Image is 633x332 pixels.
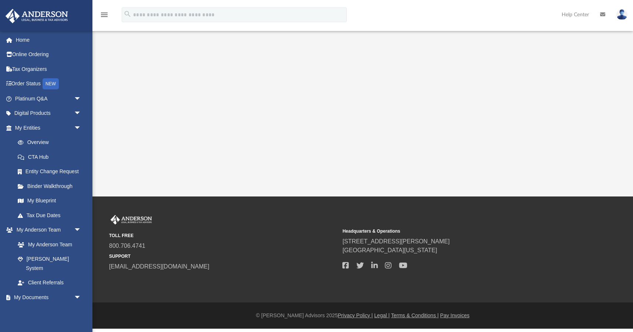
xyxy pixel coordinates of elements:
[5,91,92,106] a: Platinum Q&Aarrow_drop_down
[342,238,450,244] a: [STREET_ADDRESS][PERSON_NAME]
[109,232,337,239] small: TOLL FREE
[74,106,89,121] span: arrow_drop_down
[10,179,92,194] a: Binder Walkthrough
[5,120,92,135] a: My Entitiesarrow_drop_down
[342,247,437,253] a: [GEOGRAPHIC_DATA][US_STATE]
[5,76,92,92] a: Order StatusNEW
[338,312,373,318] a: Privacy Policy |
[10,208,92,223] a: Tax Due Dates
[5,223,89,237] a: My Anderson Teamarrow_drop_down
[100,10,109,19] i: menu
[440,312,469,318] a: Pay Invoices
[5,106,92,121] a: Digital Productsarrow_drop_down
[100,14,109,19] a: menu
[10,194,89,208] a: My Blueprint
[5,290,89,305] a: My Documentsarrow_drop_down
[374,312,390,318] a: Legal |
[109,215,153,225] img: Anderson Advisors Platinum Portal
[5,62,92,76] a: Tax Organizers
[74,120,89,136] span: arrow_drop_down
[74,91,89,106] span: arrow_drop_down
[10,150,92,164] a: CTA Hub
[10,275,89,290] a: Client Referrals
[342,228,571,235] small: Headquarters & Operations
[10,135,92,150] a: Overview
[74,223,89,238] span: arrow_drop_down
[391,312,439,318] a: Terms & Conditions |
[10,237,85,252] a: My Anderson Team
[43,78,59,89] div: NEW
[109,243,145,249] a: 800.706.4741
[10,164,92,179] a: Entity Change Request
[5,32,92,47] a: Home
[3,9,70,23] img: Anderson Advisors Platinum Portal
[123,10,132,18] i: search
[10,305,85,319] a: Box
[109,253,337,260] small: SUPPORT
[74,290,89,305] span: arrow_drop_down
[109,263,209,270] a: [EMAIL_ADDRESS][DOMAIN_NAME]
[10,252,89,275] a: [PERSON_NAME] System
[616,9,627,20] img: User Pic
[92,312,633,319] div: © [PERSON_NAME] Advisors 2025
[5,47,92,62] a: Online Ordering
